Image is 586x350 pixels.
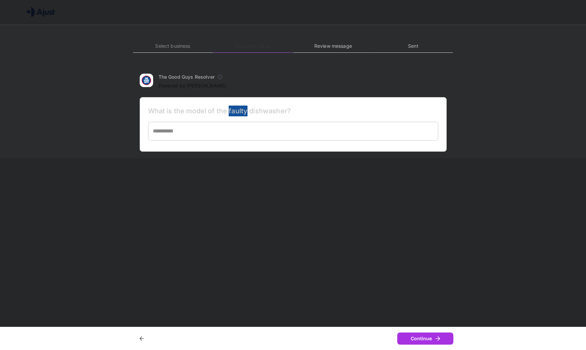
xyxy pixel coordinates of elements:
[397,333,453,345] button: Continue
[213,42,293,50] h6: Describe issue
[159,74,215,80] h6: The Good Guys Resolver
[159,82,226,89] p: Powered by [PERSON_NAME]
[140,74,153,87] img: The Good Guys
[148,106,438,116] h6: What is the model of the faulty dishwasher?
[27,7,55,17] img: Ajust
[293,42,373,50] h6: Review message
[133,42,213,50] h6: Select business
[373,42,453,50] h6: Sent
